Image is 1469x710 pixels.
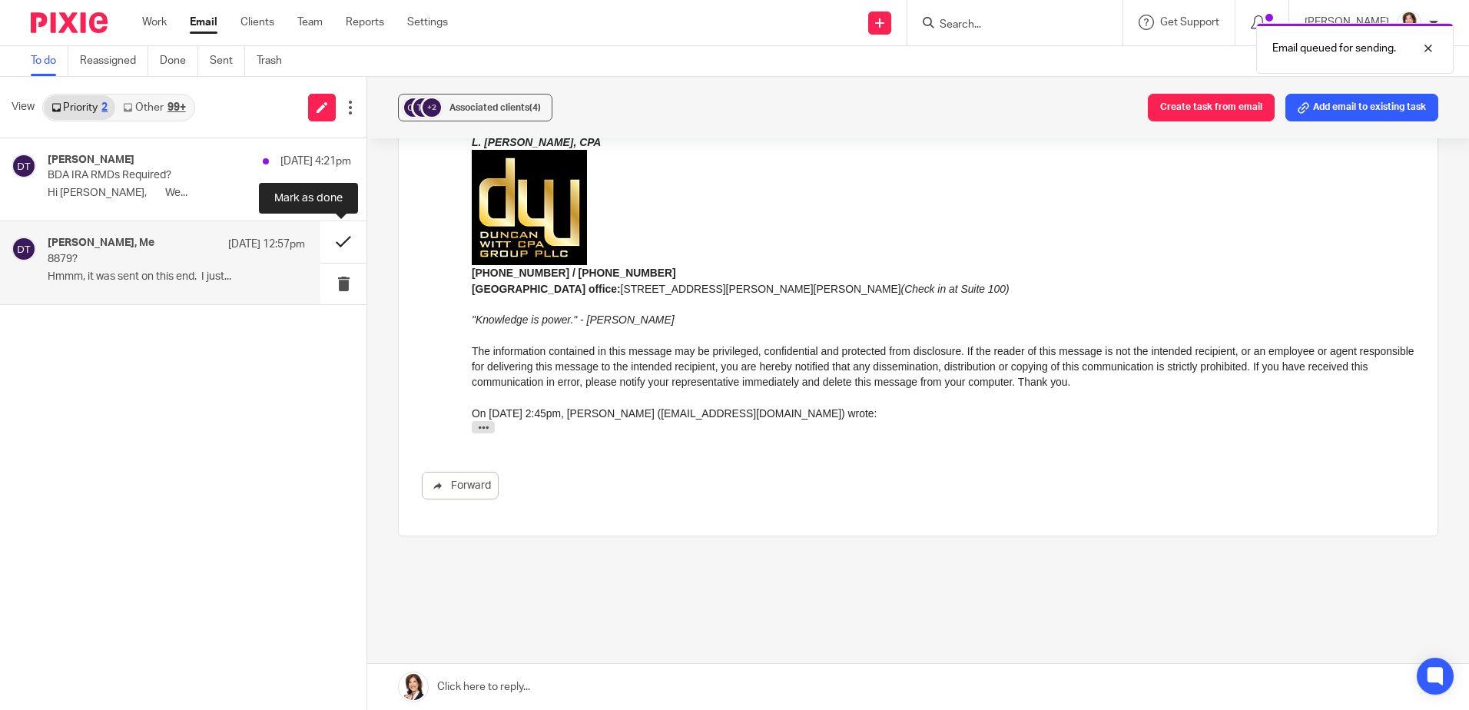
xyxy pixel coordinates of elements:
[48,270,305,284] p: Hmmm, it was sent on this end. I just...
[31,46,68,76] a: To do
[1272,41,1396,56] p: Email queued for sending.
[422,472,499,499] a: Forward
[411,96,434,119] img: svg%3E
[407,15,448,30] a: Settings
[1285,94,1438,121] button: Add email to existing task
[101,102,108,113] div: 2
[297,15,323,30] a: Team
[12,99,35,115] span: View
[1397,11,1421,35] img: BW%20Website%203%20-%20square.jpg
[429,339,538,351] em: (Check in at Suite 100)
[48,253,254,266] p: 8879?
[210,46,245,76] a: Sent
[190,15,217,30] a: Email
[167,102,186,113] div: 99+
[529,103,541,112] span: (4)
[48,237,154,250] h4: [PERSON_NAME], Me
[449,103,541,112] span: Associated clients
[160,46,198,76] a: Done
[48,154,134,167] h4: [PERSON_NAME]
[398,94,552,121] button: +2 Associated clients(4)
[48,169,290,182] p: BDA IRA RMDs Required?
[257,46,293,76] a: Trash
[80,46,148,76] a: Reassigned
[48,187,351,200] p: Hi [PERSON_NAME], We...
[44,95,115,120] a: Priority2
[12,237,36,261] img: svg%3E
[115,95,193,120] a: Other99+
[280,154,351,169] p: [DATE] 4:21pm
[228,237,305,252] p: [DATE] 12:57pm
[402,96,425,119] img: svg%3E
[240,15,274,30] a: Clients
[1148,94,1275,121] button: Create task from email
[31,12,108,33] img: Pixie
[12,154,36,178] img: svg%3E
[423,98,441,117] div: +2
[346,15,384,30] a: Reports
[142,15,167,30] a: Work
